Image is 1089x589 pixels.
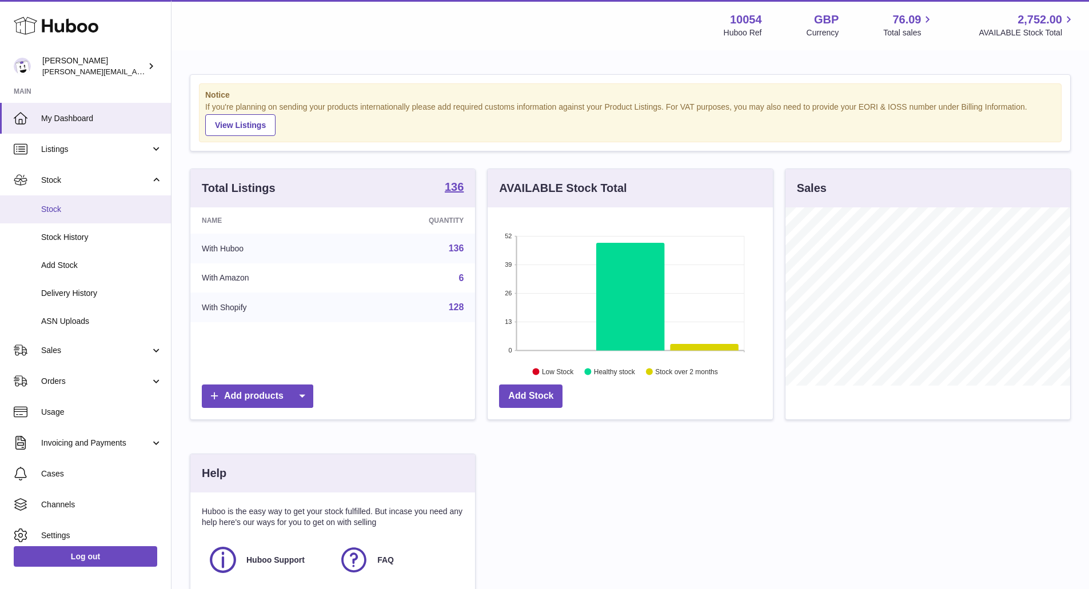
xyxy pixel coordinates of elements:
span: Add Stock [41,260,162,271]
a: Add products [202,384,313,408]
div: [PERSON_NAME] [42,55,145,77]
td: With Huboo [190,234,346,263]
h3: AVAILABLE Stock Total [499,181,627,196]
span: Orders [41,376,150,387]
img: luz@capsuline.com [14,58,31,75]
a: FAQ [338,544,458,575]
td: With Amazon [190,263,346,293]
a: 136 [449,243,464,253]
text: 52 [505,233,512,239]
span: Stock [41,175,150,186]
span: [PERSON_NAME][EMAIL_ADDRESS][DOMAIN_NAME] [42,67,229,76]
a: 6 [458,273,464,283]
text: 39 [505,261,512,268]
span: FAQ [377,555,394,566]
span: 76.09 [892,12,921,27]
a: 76.09 Total sales [883,12,934,38]
td: With Shopify [190,293,346,322]
a: Huboo Support [208,544,327,575]
strong: GBP [814,12,839,27]
span: Sales [41,345,150,356]
div: Huboo Ref [724,27,762,38]
span: Usage [41,407,162,418]
span: Delivery History [41,288,162,299]
div: Currency [807,27,839,38]
a: 136 [445,181,464,195]
h3: Total Listings [202,181,276,196]
th: Quantity [346,207,476,234]
span: Listings [41,144,150,155]
span: ASN Uploads [41,316,162,327]
span: Cases [41,468,162,479]
a: 2,752.00 AVAILABLE Stock Total [979,12,1075,38]
strong: 10054 [730,12,762,27]
a: View Listings [205,114,276,136]
text: Stock over 2 months [656,367,718,375]
span: AVAILABLE Stock Total [979,27,1075,38]
a: Log out [14,546,157,567]
text: Low Stock [542,367,574,375]
span: Huboo Support [246,555,305,566]
text: Healthy stock [594,367,636,375]
strong: 136 [445,181,464,193]
span: Total sales [883,27,934,38]
text: 0 [509,347,512,354]
span: Stock [41,204,162,215]
h3: Help [202,466,226,481]
span: Settings [41,530,162,541]
span: My Dashboard [41,113,162,124]
span: Stock History [41,232,162,243]
th: Name [190,207,346,234]
text: 13 [505,318,512,325]
p: Huboo is the easy way to get your stock fulfilled. But incase you need any help here's our ways f... [202,506,464,528]
strong: Notice [205,90,1055,101]
div: If you're planning on sending your products internationally please add required customs informati... [205,102,1055,136]
a: Add Stock [499,384,563,408]
h3: Sales [797,181,827,196]
span: 2,752.00 [1018,12,1062,27]
text: 26 [505,290,512,296]
span: Invoicing and Payments [41,438,150,448]
span: Channels [41,499,162,510]
a: 128 [449,302,464,312]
